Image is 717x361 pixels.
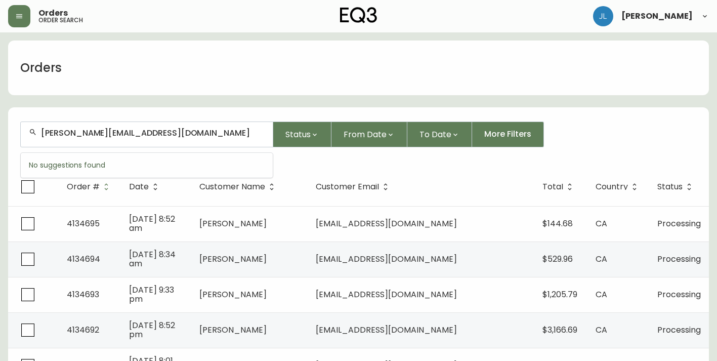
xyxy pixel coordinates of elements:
span: [PERSON_NAME] [199,218,267,229]
h5: order search [38,17,83,23]
span: Processing [657,218,701,229]
button: More Filters [472,122,544,147]
span: $529.96 [542,253,573,265]
span: Status [657,184,683,190]
span: Total [542,184,563,190]
span: Status [285,128,311,141]
img: logo [340,7,377,23]
button: From Date [331,122,407,147]
span: Processing [657,253,701,265]
div: No suggestions found [21,153,273,178]
span: Processing [657,324,701,336]
span: Orders [38,9,68,17]
span: Customer Email [316,184,379,190]
button: To Date [407,122,472,147]
span: [DATE] 8:52 am [129,213,175,234]
span: Total [542,182,576,191]
span: [EMAIL_ADDRESS][DOMAIN_NAME] [316,218,457,229]
span: [EMAIL_ADDRESS][DOMAIN_NAME] [316,253,457,265]
span: [EMAIL_ADDRESS][DOMAIN_NAME] [316,324,457,336]
button: Status [273,122,331,147]
span: $1,205.79 [542,289,577,300]
span: Order # [67,182,113,191]
span: [DATE] 8:52 pm [129,319,175,340]
span: Country [596,182,641,191]
span: Country [596,184,628,190]
span: [EMAIL_ADDRESS][DOMAIN_NAME] [316,289,457,300]
span: To Date [419,128,451,141]
img: 1c9c23e2a847dab86f8017579b61559c [593,6,613,26]
span: Customer Name [199,184,265,190]
span: 4134693 [67,289,99,300]
span: More Filters [484,129,531,140]
span: Customer Name [199,182,278,191]
span: [PERSON_NAME] [199,289,267,300]
span: CA [596,324,607,336]
span: 4134692 [67,324,99,336]
span: [PERSON_NAME] [199,253,267,265]
input: Search [41,128,265,138]
span: Date [129,184,149,190]
span: CA [596,218,607,229]
span: Date [129,182,162,191]
span: 4134695 [67,218,100,229]
span: $144.68 [542,218,573,229]
span: CA [596,289,607,300]
span: Processing [657,289,701,300]
span: [DATE] 9:33 pm [129,284,174,305]
span: 4134694 [67,253,100,265]
span: From Date [344,128,387,141]
span: $3,166.69 [542,324,577,336]
span: Order # [67,184,100,190]
span: [PERSON_NAME] [621,12,693,20]
span: [PERSON_NAME] [199,324,267,336]
h1: Orders [20,59,62,76]
span: Customer Email [316,182,392,191]
span: Status [657,182,696,191]
span: CA [596,253,607,265]
span: [DATE] 8:34 am [129,249,176,269]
